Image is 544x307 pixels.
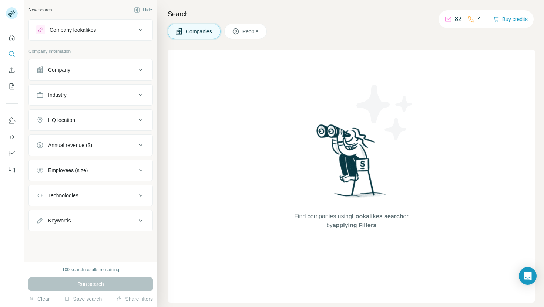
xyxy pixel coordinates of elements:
[48,141,92,149] div: Annual revenue ($)
[6,114,18,127] button: Use Surfe on LinkedIn
[519,267,537,285] div: Open Intercom Messenger
[28,48,153,55] p: Company information
[48,91,67,99] div: Industry
[352,79,418,146] img: Surfe Illustration - Stars
[333,222,376,228] span: applying Filters
[455,15,461,24] p: 82
[6,64,18,77] button: Enrich CSV
[50,26,96,34] div: Company lookalikes
[29,21,152,39] button: Company lookalikes
[186,28,213,35] span: Companies
[493,14,528,24] button: Buy credits
[48,217,71,224] div: Keywords
[29,61,152,79] button: Company
[6,163,18,176] button: Feedback
[242,28,259,35] span: People
[62,266,119,273] div: 100 search results remaining
[28,295,50,303] button: Clear
[292,212,410,230] span: Find companies using or by
[6,31,18,44] button: Quick start
[64,295,102,303] button: Save search
[6,80,18,93] button: My lists
[478,15,481,24] p: 4
[48,116,75,124] div: HQ location
[129,4,157,16] button: Hide
[6,47,18,61] button: Search
[168,9,535,19] h4: Search
[29,187,152,204] button: Technologies
[352,213,403,219] span: Lookalikes search
[29,136,152,154] button: Annual revenue ($)
[29,86,152,104] button: Industry
[313,122,390,205] img: Surfe Illustration - Woman searching with binoculars
[48,192,78,199] div: Technologies
[29,212,152,229] button: Keywords
[28,7,52,13] div: New search
[48,167,88,174] div: Employees (size)
[6,147,18,160] button: Dashboard
[116,295,153,303] button: Share filters
[48,66,70,74] div: Company
[29,161,152,179] button: Employees (size)
[6,130,18,144] button: Use Surfe API
[29,111,152,129] button: HQ location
